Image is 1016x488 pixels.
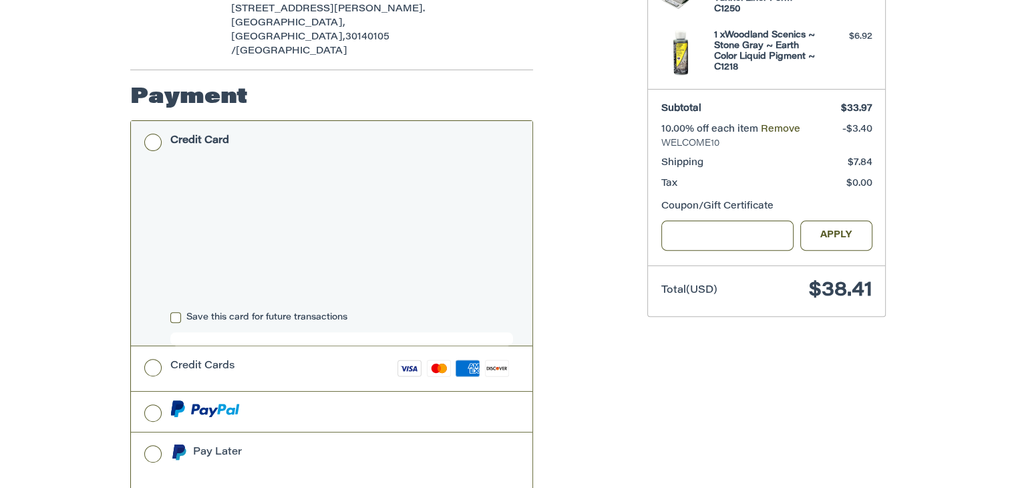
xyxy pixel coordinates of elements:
span: -$3.40 [842,125,872,134]
div: Credit Cards [170,355,235,377]
button: Apply [800,221,872,251]
span: $0.00 [846,179,872,189]
span: $38.41 [809,281,872,301]
span: Subtotal [661,104,701,114]
label: Save this card for future transactions [170,312,513,323]
a: Remove [761,125,800,134]
span: WELCOME10 [661,137,872,150]
h2: Payment [130,84,248,111]
span: [GEOGRAPHIC_DATA], [231,19,345,28]
div: Pay Later [193,441,442,463]
span: $7.84 [848,158,872,168]
img: Pay Later icon [170,444,187,461]
h4: 1 x Woodland Scenics ~ Stone Gray ~ Earth Color Liquid Pigment ~ C1218 [714,30,816,74]
span: [GEOGRAPHIC_DATA] [236,47,347,56]
span: Tax [661,179,677,189]
span: [GEOGRAPHIC_DATA], [231,33,345,42]
span: [STREET_ADDRESS][PERSON_NAME]. [231,5,425,14]
span: 30140105 / [231,33,389,56]
span: $33.97 [841,104,872,114]
img: PayPal icon [170,400,240,417]
span: 10.00% off each item [661,125,761,134]
div: $6.92 [820,30,872,43]
span: Total (USD) [661,285,717,295]
iframe: PayPal Message 1 [170,465,443,477]
iframe: Secure payment input frame [168,164,516,307]
input: Gift Certificate or Coupon Code [661,221,794,251]
span: Shipping [661,158,703,168]
div: Coupon/Gift Certificate [661,200,872,214]
div: Credit Card [170,130,229,152]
